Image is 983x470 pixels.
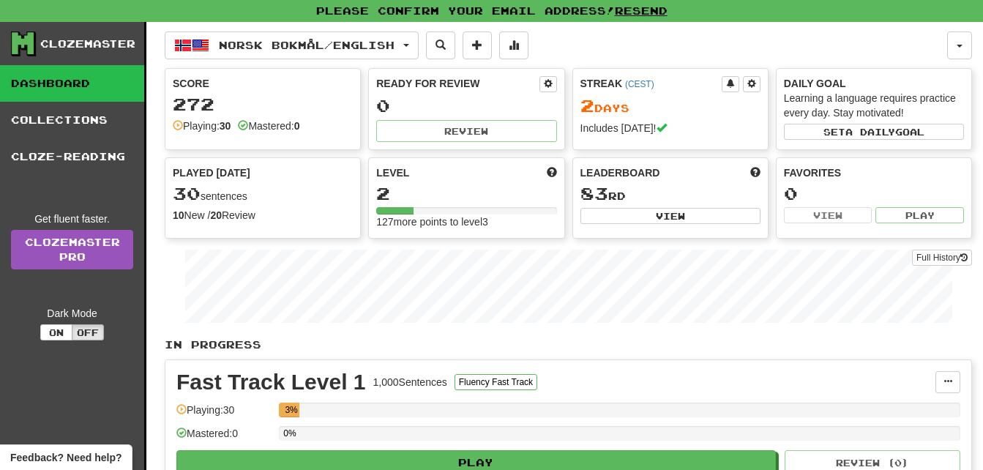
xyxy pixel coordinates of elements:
span: 2 [580,95,594,116]
span: 83 [580,183,608,204]
div: 0 [376,97,556,115]
div: Streak [580,76,722,91]
div: Mastered: 0 [176,426,272,450]
a: (CEST) [625,79,654,89]
div: Includes [DATE]! [580,121,760,135]
span: Open feedback widget [10,450,122,465]
div: rd [580,184,760,204]
span: Played [DATE] [173,165,250,180]
strong: 20 [210,209,222,221]
div: sentences [173,184,353,204]
div: Favorites [784,165,964,180]
div: Learning a language requires practice every day. Stay motivated! [784,91,964,120]
button: Off [72,324,104,340]
div: Daily Goal [784,76,964,91]
span: Level [376,165,409,180]
div: New / Review [173,208,353,223]
div: Mastered: [238,119,299,133]
button: Play [875,207,964,223]
span: Leaderboard [580,165,660,180]
span: This week in points, UTC [750,165,760,180]
div: Playing: 30 [176,403,272,427]
button: View [580,208,760,224]
div: Ready for Review [376,76,539,91]
div: 272 [173,95,353,113]
span: 30 [173,183,201,204]
p: In Progress [165,337,972,352]
div: 127 more points to level 3 [376,215,556,229]
a: ClozemasterPro [11,230,133,269]
strong: 0 [294,120,300,132]
button: Full History [912,250,972,266]
div: Clozemaster [40,37,135,51]
button: Seta dailygoal [784,124,964,140]
span: a daily [845,127,895,137]
div: Get fluent faster. [11,212,133,226]
button: On [40,324,72,340]
div: Day s [580,97,760,116]
div: 3% [283,403,299,417]
a: Resend [615,4,668,17]
strong: 10 [173,209,184,221]
button: Search sentences [426,31,455,59]
div: 0 [784,184,964,203]
div: Fast Track Level 1 [176,371,366,393]
div: Playing: [173,119,231,133]
div: 1,000 Sentences [373,375,447,389]
span: Norsk bokmål / English [219,39,395,51]
button: Fluency Fast Track [455,374,537,390]
button: More stats [499,31,528,59]
div: 2 [376,184,556,203]
button: Add sentence to collection [463,31,492,59]
button: View [784,207,872,223]
span: Score more points to level up [547,165,557,180]
strong: 30 [220,120,231,132]
div: Score [173,76,353,91]
button: Norsk bokmål/English [165,31,419,59]
div: Dark Mode [11,306,133,321]
button: Review [376,120,556,142]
